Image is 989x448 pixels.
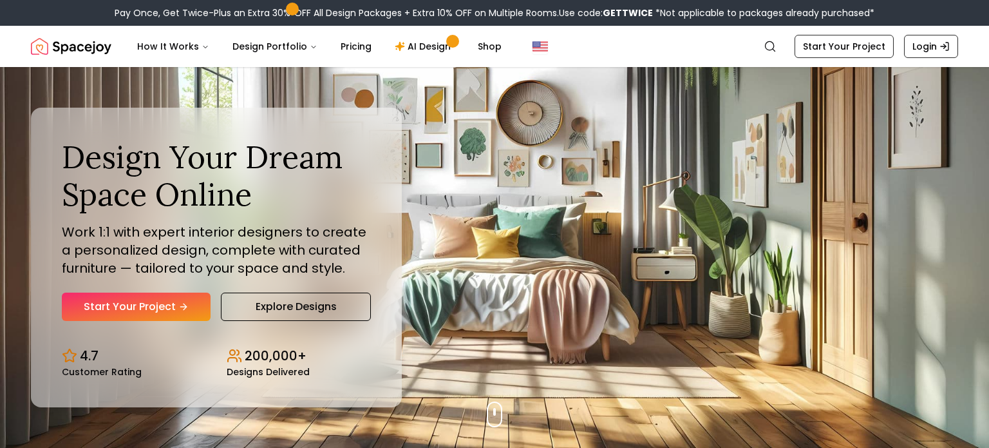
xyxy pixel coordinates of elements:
nav: Global [31,26,958,67]
a: AI Design [384,34,465,59]
div: Design stats [62,336,371,376]
span: Use code: [559,6,653,19]
a: Login [904,35,958,58]
b: GETTWICE [603,6,653,19]
a: Shop [467,34,512,59]
a: Start Your Project [62,293,211,321]
a: Spacejoy [31,34,111,59]
a: Explore Designs [221,293,371,321]
img: United States [532,39,548,54]
small: Customer Rating [62,367,142,376]
nav: Main [127,34,512,59]
h1: Design Your Dream Space Online [62,139,371,213]
p: 200,000+ [245,347,306,365]
img: Spacejoy Logo [31,34,111,59]
span: *Not applicable to packages already purchased* [653,6,874,19]
p: 4.7 [80,347,99,365]
a: Start Your Project [795,35,894,58]
a: Pricing [330,34,382,59]
small: Designs Delivered [227,367,310,376]
p: Work 1:1 with expert interior designers to create a personalized design, complete with curated fu... [62,223,371,277]
button: Design Portfolio [222,34,328,59]
div: Pay Once, Get Twice-Plus an Extra 30% OFF All Design Packages + Extra 10% OFF on Multiple Rooms. [115,6,874,19]
button: How It Works [127,34,220,59]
